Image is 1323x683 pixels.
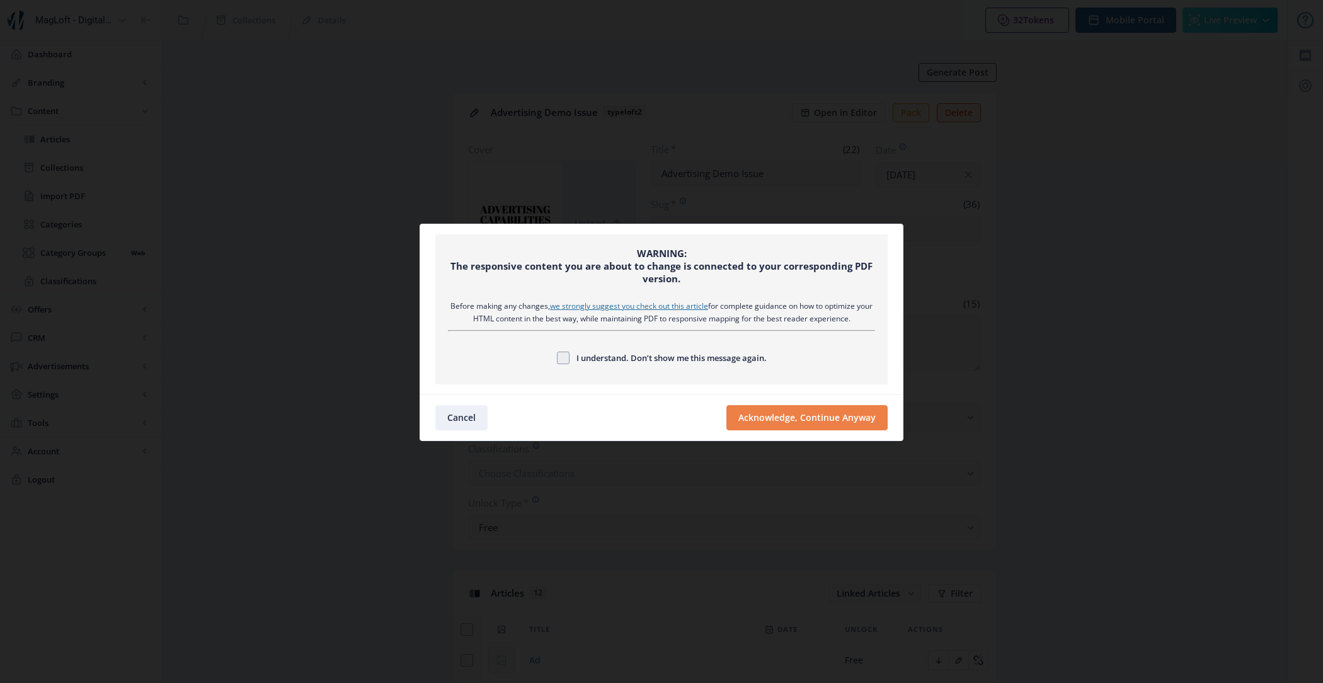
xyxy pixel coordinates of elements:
div: Before making any changes, for complete guidance on how to optimize your HTML content in the best... [448,300,875,325]
button: Acknowledge, Continue Anyway [726,405,888,430]
button: Cancel [435,405,488,430]
span: I understand. Don’t show me this message again. [570,350,767,365]
div: WARNING: The responsive content you are about to change is connected to your corresponding PDF ve... [448,247,875,285]
a: we strongly suggest you check out this article [550,301,708,311]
